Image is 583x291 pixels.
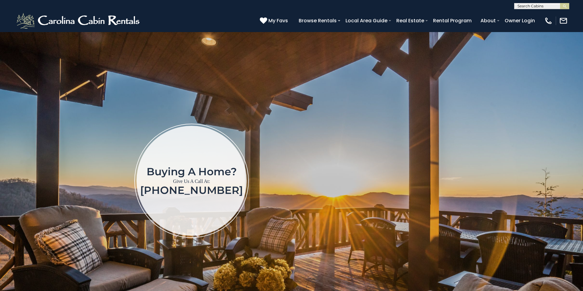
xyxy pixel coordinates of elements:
h1: Buying a home? [140,166,243,177]
span: My Favs [268,17,288,24]
a: Rental Program [430,15,475,26]
img: phone-regular-white.png [544,16,553,25]
img: mail-regular-white.png [559,16,568,25]
p: Give Us A Call At: [140,177,243,186]
a: Local Area Guide [342,15,391,26]
a: My Favs [260,17,290,25]
a: Real Estate [393,15,427,26]
a: Browse Rentals [296,15,340,26]
a: [PHONE_NUMBER] [140,184,243,197]
img: White-1-2.png [15,12,142,30]
a: About [477,15,499,26]
a: Owner Login [502,15,538,26]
